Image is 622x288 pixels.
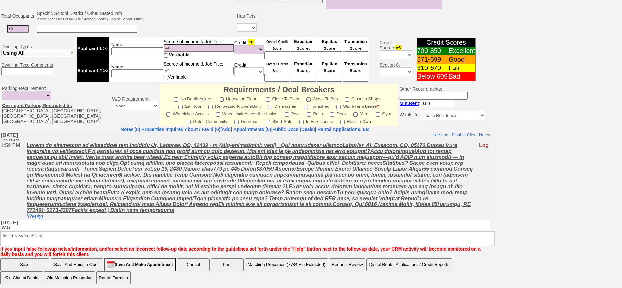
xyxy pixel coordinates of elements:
nobr: Rental Applications, Etc [317,127,370,132]
label: Close to Shops [345,94,380,102]
label: Gym [376,109,391,117]
span: Rent [409,101,419,106]
td: Fair [448,64,476,72]
label: Renovated Kitchen/Bath [208,102,261,109]
label: Wheelchair Accessible Inside [216,109,277,117]
label: Close To Bus [306,94,338,102]
label: Close To Train [266,94,299,102]
label: Hardwood Floors [220,94,258,102]
a: Appointments (0) [233,127,271,132]
td: 700-850 [417,47,448,55]
label: Pool [285,109,300,117]
td: Good [448,55,476,64]
font: If More Then One Person, Ask If Anyone Needs A Specific School District [37,17,142,21]
td: 671-699 [417,55,448,64]
font: Equifax Score [322,61,337,73]
a: Rental Applications, Etc [316,127,370,132]
font: Requirements / Deal Breakers [223,85,335,94]
input: Ask Customer: Do You Know Your Experian Credit Score [291,51,316,59]
span: #5 [395,45,402,51]
td: 610-670 [417,64,448,72]
td: Total Occupants [0,10,36,22]
td: Name: [109,37,163,60]
font: Transunion Score [344,61,367,73]
input: Gated Community [187,120,191,124]
span: Using All [3,50,25,56]
input: Wheelchair Accessible Inside [216,112,220,117]
input: Dishwasher [268,105,272,109]
font: 8 hours Ago [0,6,19,10]
input: Deck [330,112,334,117]
label: No Dealbreakers [174,94,213,102]
input: Ask Customer: Do You Know Your Overall Credit Score [264,74,290,82]
label: Rent-to-Own [340,117,371,125]
a: Public Docs (Deals) [272,127,315,132]
label: Yard [353,109,369,117]
label: Deck [330,109,347,117]
font: [DATE] [0,94,11,97]
a: Hide Logs [431,0,450,5]
button: Digital Rental Applications / Credit Reports [366,258,452,271]
input: Doorman [234,120,239,124]
font: Equifax Score [322,39,337,51]
center: | | | | [0,127,490,132]
button: Rental Formula [96,271,131,284]
input: Ask Customer: Do You Know Your Transunion Credit Score [343,51,368,59]
label: Short-Term Lease [336,102,379,109]
label: In-Foreclosure [299,117,333,125]
button: Print [211,258,244,271]
u: Loremi do sitametcon ad elitseddoei tem Incididu Ut, Laboree, DO, 42439 - m {aliq-enimadmini: ven... [26,10,472,81]
td: Has Pets [236,10,258,22]
input: Pool [285,112,289,117]
input: Ask Customer: Do You Know Your Transunion Credit Score [343,74,368,82]
button: Request Review [329,258,365,271]
input: Hardwood Floors [220,97,224,102]
label: Short-Sale [266,117,292,125]
td: Below 609 [417,72,448,81]
input: Short-Sale [266,120,270,124]
input: Ask Customer: Do You Know Your Equifax Credit Score [317,74,342,82]
input: Short-Term Lease? [336,105,341,109]
input: Save And Make Appointment [104,258,176,271]
input: #4 [164,44,234,52]
td: Credit: [234,37,264,60]
input: Patio [307,112,311,117]
label: Wheelchair Access [166,109,209,117]
a: ? [377,104,379,109]
label: Furnished [304,102,329,109]
font: Overall Credit Score [266,40,288,50]
td: W/D Requirement: [110,84,160,126]
font: Experian Score: [294,39,312,51]
b: Min. [400,101,419,106]
td: Credit Scores [417,38,476,47]
input: Close To Bus [306,97,311,102]
a: Disable Client Notes [451,0,490,5]
td: Credit: [234,60,264,82]
button: Using All [1,49,75,57]
a: [Reply] [26,81,43,87]
td: Dwelling Types Dwelling Type Comments: [0,36,76,83]
input: #2 [7,25,29,33]
td: Applicant 2 >> [77,60,109,82]
a: Properties Inquired About / Fav'd (0) [141,127,220,132]
font: Log [479,98,488,104]
i: Client Set Inactive Automatically As Unhandled For 7 Days [26,98,162,104]
td: Specific School District / Other Stated Info [36,10,143,22]
label: 1st Floor [178,102,202,109]
input: Wheelchair Access [166,112,170,117]
input: Rent-to-Own [340,120,345,124]
td: Source of Income & Job Title: Verifiable [163,60,234,82]
b: [ ] [141,127,232,132]
nobr: : [400,101,455,106]
b: [DATE] [0,88,18,98]
font: Overall Credit Score [266,62,288,73]
td: Parking Requirement: [GEOGRAPHIC_DATA], [GEOGRAPHIC_DATA], [GEOGRAPHIC_DATA], [GEOGRAPHIC_DATA], ... [0,84,110,126]
input: Furnished [304,105,308,109]
u: Overnight Parking Restricted In: [2,103,72,108]
input: 1st Floor [178,105,183,109]
nobr: Wants To: [400,112,485,117]
input: In-Foreclosure [299,120,304,124]
input: No Dealbreakers [174,97,178,102]
td: Name: [109,60,163,82]
input: Yard [353,112,358,117]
